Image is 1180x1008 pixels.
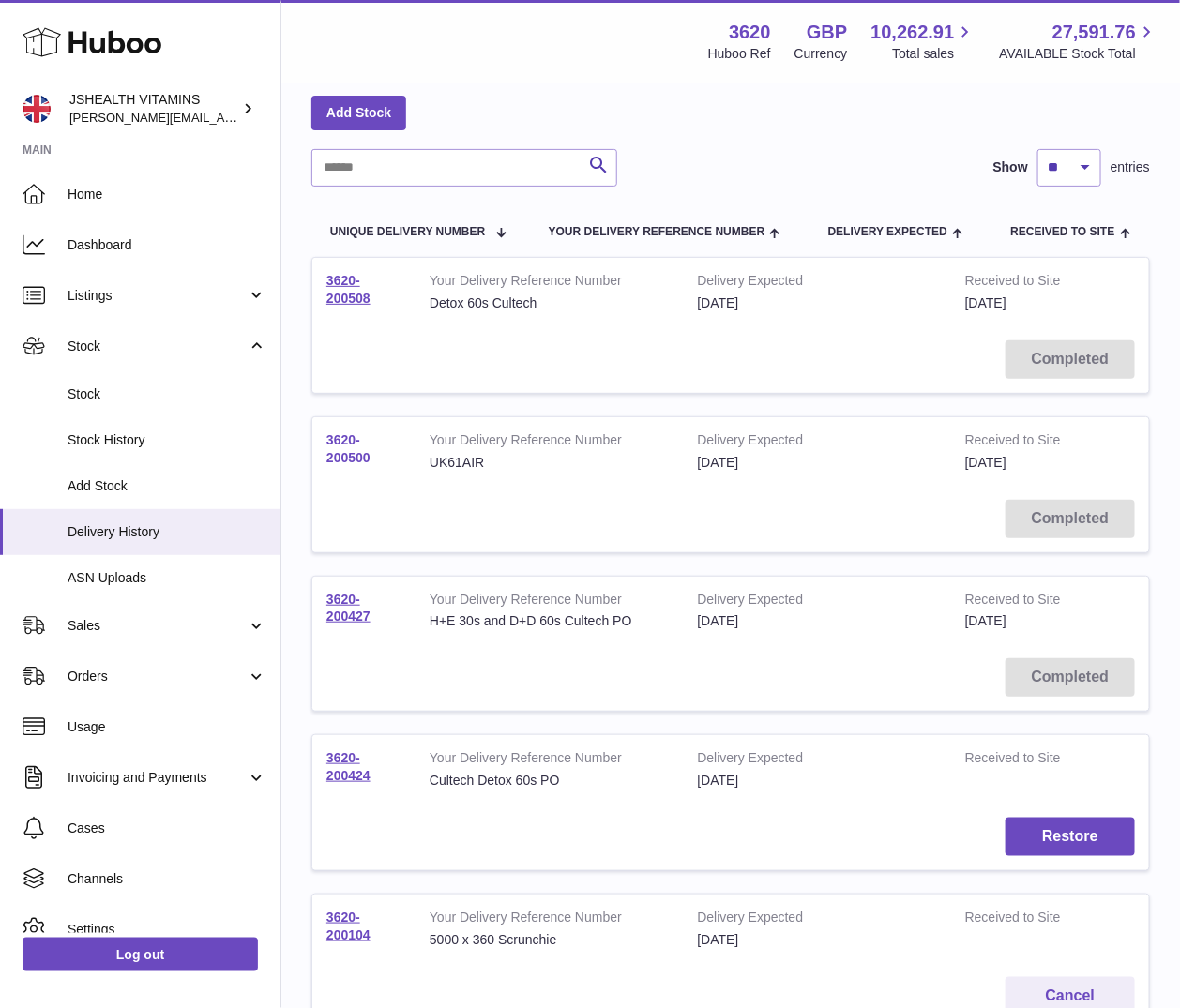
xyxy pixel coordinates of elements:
[68,718,266,736] span: Usage
[311,96,406,129] a: Add Stock
[965,431,1088,454] strong: Received to Site
[430,612,669,630] div: H+E 30s and D+D 60s Cultech PO
[794,45,848,63] div: Currency
[326,910,371,942] a: 3620-200104
[697,294,936,312] div: [DATE]
[430,772,669,790] div: Cultech Detox 60s PO
[965,455,1006,470] span: [DATE]
[68,569,266,587] span: ASN Uploads
[430,431,669,454] strong: Your Delivery Reference Number
[965,272,1088,294] strong: Received to Site
[23,938,258,971] a: Log out
[68,385,266,403] span: Stock
[68,431,266,449] span: Stock History
[807,20,847,45] strong: GBP
[68,477,266,495] span: Add Stock
[965,591,1088,613] strong: Received to Site
[697,431,936,454] strong: Delivery Expected
[965,749,1088,772] strong: Received to Site
[68,820,266,837] span: Cases
[965,613,1006,628] span: [DATE]
[1006,818,1135,856] button: Restore
[68,668,247,685] span: Orders
[69,110,376,125] span: [PERSON_NAME][EMAIL_ADDRESS][DOMAIN_NAME]
[68,338,247,355] span: Stock
[697,454,936,472] div: [DATE]
[870,20,976,63] a: 10,262.91 Total sales
[430,749,669,772] strong: Your Delivery Reference Number
[697,909,936,931] strong: Delivery Expected
[326,273,371,306] a: 3620-200508
[697,591,936,613] strong: Delivery Expected
[993,158,1028,176] label: Show
[965,909,1088,931] strong: Received to Site
[999,45,1157,63] span: AVAILABLE Stock Total
[1052,20,1136,45] span: 27,591.76
[326,592,371,624] a: 3620-200427
[697,772,936,790] div: [DATE]
[430,272,669,294] strong: Your Delivery Reference Number
[68,236,266,254] span: Dashboard
[68,921,266,939] span: Settings
[330,226,485,238] span: Unique Delivery Number
[999,20,1157,63] a: 27,591.76 AVAILABLE Stock Total
[965,295,1006,310] span: [DATE]
[892,45,976,63] span: Total sales
[697,272,936,294] strong: Delivery Expected
[68,617,247,635] span: Sales
[68,186,266,203] span: Home
[68,870,266,888] span: Channels
[549,226,765,238] span: Your Delivery Reference Number
[697,931,936,949] div: [DATE]
[430,454,669,472] div: UK61AIR
[68,287,247,305] span: Listings
[870,20,954,45] span: 10,262.91
[326,432,371,465] a: 3620-200500
[430,591,669,613] strong: Your Delivery Reference Number
[828,226,947,238] span: Delivery Expected
[729,20,771,45] strong: 3620
[69,91,238,127] div: JSHEALTH VITAMINS
[430,909,669,931] strong: Your Delivery Reference Number
[1011,226,1115,238] span: Received to Site
[326,750,371,783] a: 3620-200424
[68,769,247,787] span: Invoicing and Payments
[697,612,936,630] div: [DATE]
[708,45,771,63] div: Huboo Ref
[697,749,936,772] strong: Delivery Expected
[23,95,51,123] img: francesca@jshealthvitamins.com
[430,294,669,312] div: Detox 60s Cultech
[1111,158,1150,176] span: entries
[430,931,669,949] div: 5000 x 360 Scrunchie
[68,523,266,541] span: Delivery History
